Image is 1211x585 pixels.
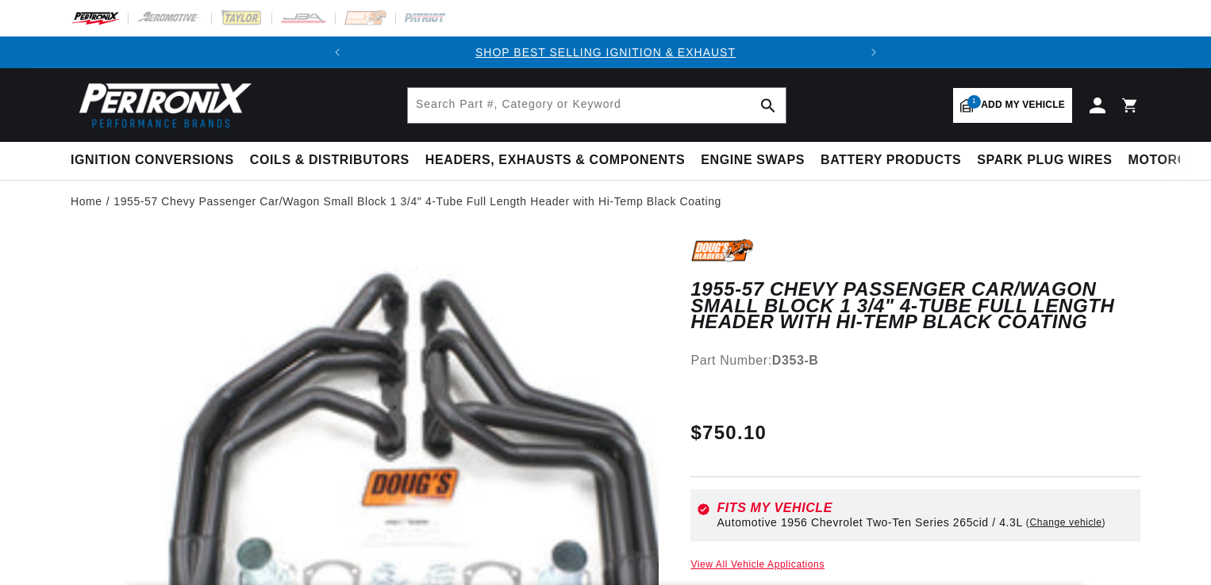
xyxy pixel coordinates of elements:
div: 1 of 2 [353,44,858,61]
button: Translation missing: en.sections.announcements.next_announcement [858,36,890,68]
summary: Ignition Conversions [71,142,242,179]
div: Announcement [353,44,858,61]
span: Automotive 1956 Chevrolet Two-Ten Series 265cid / 4.3L [717,516,1022,529]
span: Coils & Distributors [250,152,409,169]
span: Ignition Conversions [71,152,234,169]
div: Part Number: [690,350,1140,371]
span: 1 [967,95,981,109]
a: View All Vehicle Applications [690,559,825,570]
strong: D353-B [772,354,819,367]
button: Translation missing: en.sections.announcements.previous_announcement [321,36,353,68]
span: $750.10 [690,419,767,447]
summary: Battery Products [813,142,969,179]
span: Battery Products [821,152,961,169]
slideshow-component: Translation missing: en.sections.announcements.announcement_bar [31,36,1180,68]
summary: Coils & Distributors [242,142,417,179]
img: Pertronix [71,78,253,132]
input: Search Part #, Category or Keyword [408,88,786,123]
span: Add my vehicle [981,97,1065,113]
a: Home [71,193,102,210]
a: SHOP BEST SELLING IGNITION & EXHAUST [475,46,736,59]
nav: breadcrumbs [71,193,1140,210]
h1: 1955-57 Chevy Passenger Car/Wagon Small Block 1 3/4" 4-Tube Full Length Header with Hi-Temp Black... [690,281,1140,330]
a: 1955-57 Chevy Passenger Car/Wagon Small Block 1 3/4" 4-Tube Full Length Header with Hi-Temp Black... [113,193,721,210]
summary: Headers, Exhausts & Components [417,142,693,179]
div: Fits my vehicle [717,502,1134,514]
summary: Engine Swaps [693,142,813,179]
span: Headers, Exhausts & Components [425,152,685,169]
summary: Spark Plug Wires [969,142,1120,179]
span: Engine Swaps [701,152,805,169]
a: Change vehicle [1026,516,1105,529]
a: 1Add my vehicle [953,88,1072,123]
span: Spark Plug Wires [977,152,1112,169]
button: search button [751,88,786,123]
